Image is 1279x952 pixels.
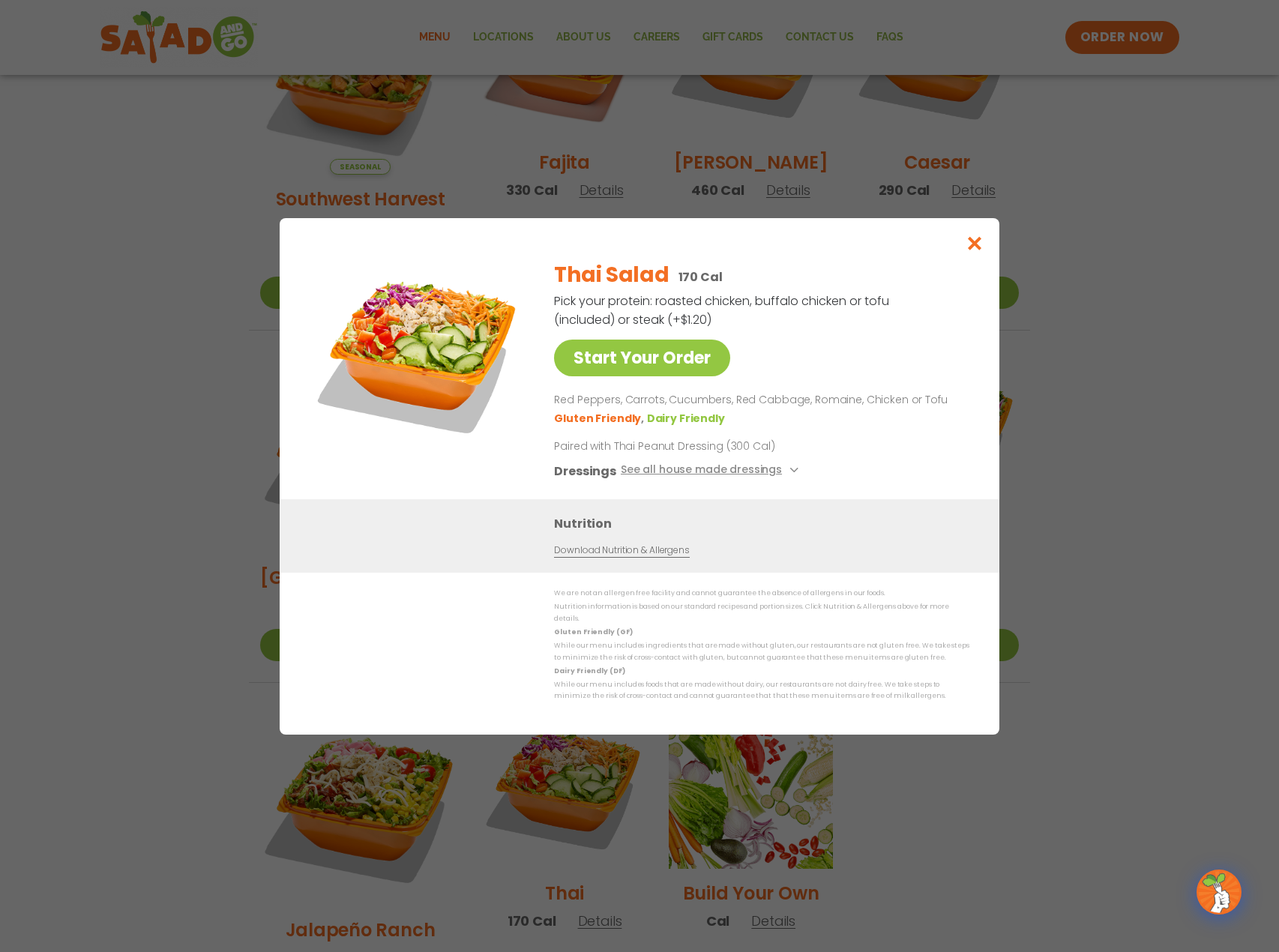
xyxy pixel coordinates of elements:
[554,513,977,532] h3: Nutrition
[951,218,999,268] button: Close modal
[678,268,723,286] p: 170 Cal
[554,340,730,376] a: Start Your Order
[554,588,969,599] p: We are not an allergen free facility and cannot guarantee the absence of allergens in our foods.
[647,410,728,426] li: Dairy Friendly
[554,640,969,663] p: While our menu includes ingredients that are made without gluten, our restaurants are not gluten ...
[1198,871,1240,913] img: wpChatIcon
[554,410,646,426] li: Gluten Friendly
[554,391,963,409] p: Red Peppers, Carrots, Cucumbers, Red Cabbage, Romaine, Chicken or Tofu
[554,461,616,480] h3: Dressings
[554,259,669,291] h2: Thai Salad
[554,679,969,702] p: While our menu includes foods that are made without dairy, our restaurants are not dairy free. We...
[554,601,969,624] p: Nutrition information is based on our standard recipes and portion sizes. Click Nutrition & Aller...
[621,461,803,480] button: See all house made dressings
[554,543,689,557] a: Download Nutrition & Allergens
[554,627,632,636] strong: Gluten Friendly (GF)
[554,438,831,454] p: Paired with Thai Peanut Dressing (300 Cal)
[313,248,523,458] img: Featured product photo for Thai Salad
[554,292,891,329] p: Pick your protein: roasted chicken, buffalo chicken or tofu (included) or steak (+$1.20)
[554,666,625,675] strong: Dairy Friendly (DF)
